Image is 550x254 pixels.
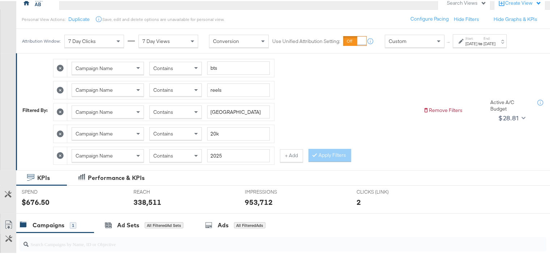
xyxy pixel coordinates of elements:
[423,106,462,113] button: Remove Filters
[454,15,479,22] button: Hide Filters
[68,15,90,22] button: Duplicate
[133,188,188,194] span: REACH
[88,173,145,181] div: Performance & KPIs
[207,148,270,162] input: Enter a search term
[490,98,530,111] div: Active A/C Budget
[272,37,340,44] label: Use Unified Attribution Setting:
[498,112,519,122] div: $28.81
[494,15,537,22] button: Hide Graphs & KPIs
[465,35,477,40] label: Start:
[22,196,50,206] div: $676.50
[117,220,139,228] div: Ad Sets
[133,196,161,206] div: 338,511
[465,40,477,46] div: [DATE]
[357,196,361,206] div: 2
[76,64,113,70] span: Campaign Name
[207,60,270,74] input: Enter a search term
[153,86,173,92] span: Contains
[76,86,113,92] span: Campaign Name
[22,16,65,21] div: Personal View Actions:
[207,126,270,139] input: Enter a search term
[405,12,454,25] button: Configure Pacing
[245,196,273,206] div: 953,712
[483,40,495,46] div: [DATE]
[37,173,50,181] div: KPIs
[213,37,239,43] span: Conversion
[153,64,173,70] span: Contains
[70,221,76,228] div: 1
[495,111,527,123] button: $28.81
[153,108,173,114] span: Contains
[280,148,303,161] button: + Add
[153,151,173,158] span: Contains
[445,40,452,43] span: ↑
[218,220,229,228] div: Ads
[234,221,265,228] div: All Filtered Ads
[29,233,499,247] input: Search Campaigns by Name, ID or Objective
[245,188,299,194] span: IMPRESSIONS
[68,37,96,43] span: 7 Day Clicks
[389,37,406,43] span: Custom
[76,108,113,114] span: Campaign Name
[483,35,495,40] label: End:
[153,129,173,136] span: Contains
[477,40,483,45] strong: to
[33,220,64,228] div: Campaigns
[142,37,170,43] span: 7 Day Views
[76,129,113,136] span: Campaign Name
[207,82,270,96] input: Enter a search term
[76,151,113,158] span: Campaign Name
[145,221,183,228] div: All Filtered Ad Sets
[22,106,48,113] div: Filtered By:
[102,16,224,21] div: Save, edit and delete options are unavailable for personal view.
[207,104,270,118] input: Enter a search term
[22,188,76,194] span: SPEND
[22,38,61,43] div: Attribution Window:
[357,188,411,194] span: CLICKS (LINK)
